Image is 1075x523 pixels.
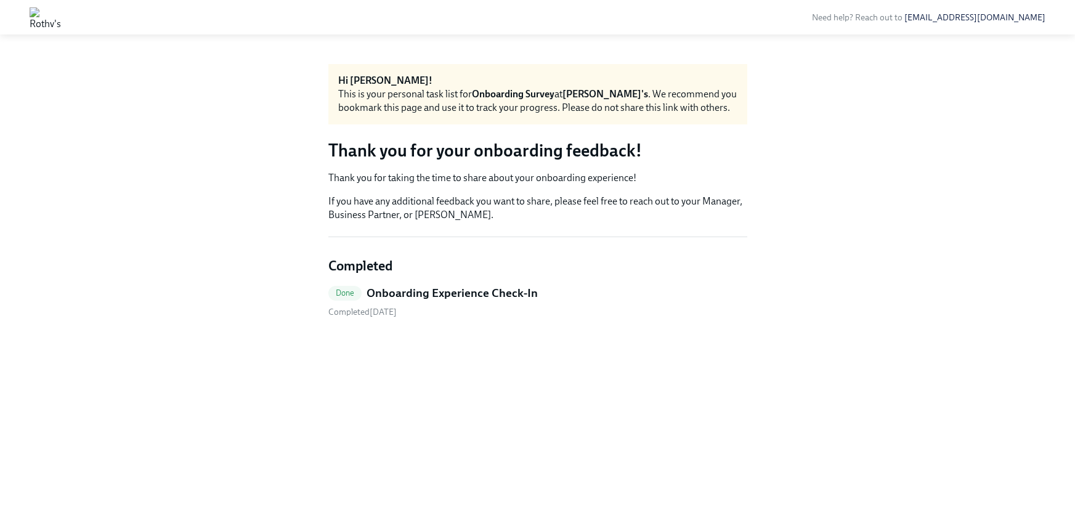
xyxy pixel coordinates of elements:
strong: Onboarding Survey [472,88,554,100]
span: Done [328,288,362,298]
span: Need help? Reach out to [812,12,1045,23]
h5: Onboarding Experience Check-In [367,285,538,301]
strong: [PERSON_NAME]'s [562,88,648,100]
h3: Thank you for your onboarding feedback! [328,139,747,161]
strong: Hi [PERSON_NAME]! [338,75,432,86]
div: This is your personal task list for at . We recommend you bookmark this page and use it to track ... [338,87,737,115]
p: Thank you for taking the time to share about your onboarding experience! [328,171,747,185]
span: Friday, September 26th 2025, 1:12 am [328,307,397,317]
img: Rothy's [30,7,61,27]
p: If you have any additional feedback you want to share, please feel free to reach out to your Mana... [328,195,747,222]
a: [EMAIL_ADDRESS][DOMAIN_NAME] [904,12,1045,23]
a: DoneOnboarding Experience Check-In Completed[DATE] [328,285,747,318]
h4: Completed [328,257,747,275]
